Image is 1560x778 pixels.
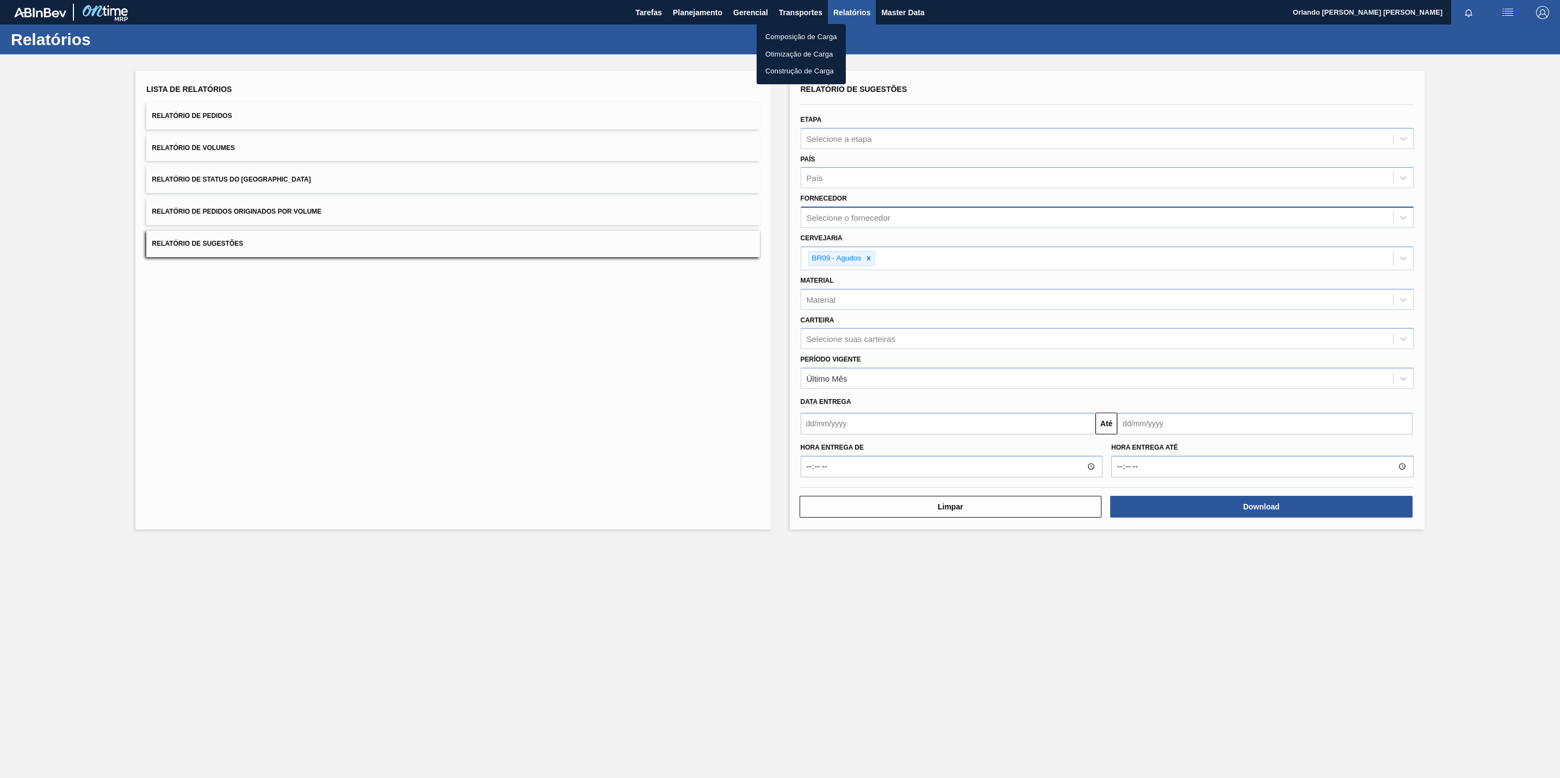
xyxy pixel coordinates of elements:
a: Composição de Carga [757,28,846,46]
a: Construção de Carga [757,63,846,80]
a: Otimização de Carga [757,46,846,63]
